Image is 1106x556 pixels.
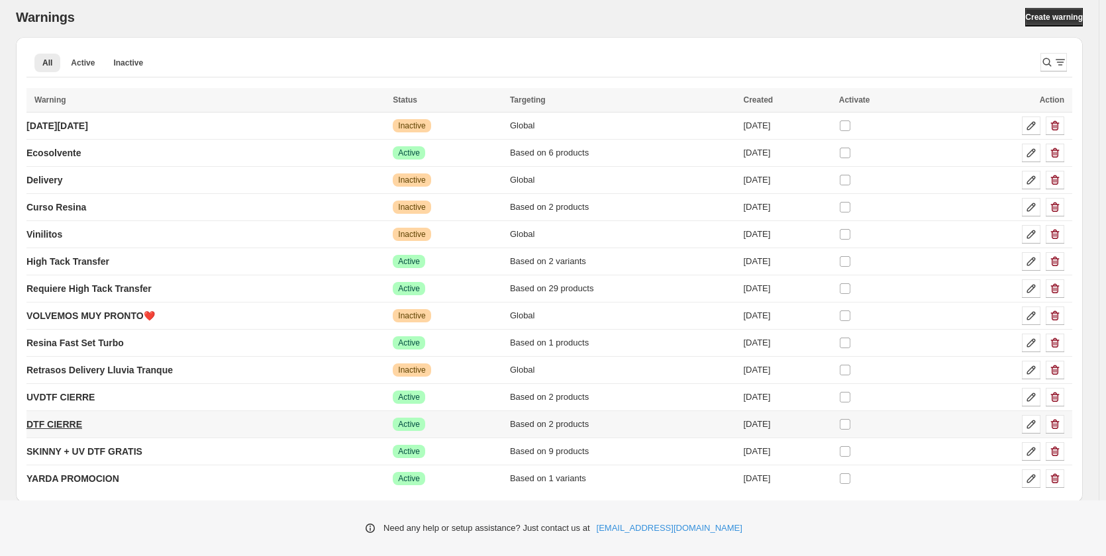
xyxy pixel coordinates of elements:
[743,418,830,431] div: [DATE]
[743,255,830,268] div: [DATE]
[398,419,420,430] span: Active
[398,310,425,321] span: Inactive
[743,228,830,241] div: [DATE]
[26,251,109,272] a: High Tack Transfer
[743,95,773,105] span: Created
[398,283,420,294] span: Active
[34,95,66,105] span: Warning
[16,9,75,25] h2: Warnings
[26,445,142,458] p: SKINNY + UV DTF GRATIS
[398,256,420,267] span: Active
[26,391,95,404] p: UVDTF CIERRE
[26,119,88,132] p: [DATE][DATE]
[510,173,736,187] div: Global
[26,255,109,268] p: High Tack Transfer
[510,391,736,404] div: Based on 2 products
[26,278,152,299] a: Requiere High Tack Transfer
[26,441,142,462] a: SKINNY + UV DTF GRATIS
[510,95,546,105] span: Targeting
[510,445,736,458] div: Based on 9 products
[510,309,736,322] div: Global
[1040,95,1064,105] span: Action
[510,418,736,431] div: Based on 2 products
[839,95,870,105] span: Activate
[26,363,173,377] p: Retrasos Delivery Lluvia Tranque
[26,169,62,191] a: Delivery
[1025,12,1083,23] span: Create warning
[26,142,81,163] a: Ecosolvente
[398,392,420,402] span: Active
[71,58,95,68] span: Active
[26,173,62,187] p: Delivery
[26,387,95,408] a: UVDTF CIERRE
[398,229,425,240] span: Inactive
[26,224,62,245] a: Vinilitos
[26,332,124,353] a: Resina Fast Set Turbo
[398,148,420,158] span: Active
[510,336,736,349] div: Based on 1 products
[510,363,736,377] div: Global
[398,120,425,131] span: Inactive
[26,359,173,381] a: Retrasos Delivery Lluvia Tranque
[743,336,830,349] div: [DATE]
[398,473,420,484] span: Active
[26,197,86,218] a: Curso Resina
[398,175,425,185] span: Inactive
[26,146,81,160] p: Ecosolvente
[743,445,830,458] div: [DATE]
[26,468,119,489] a: YARDA PROMOCION
[743,391,830,404] div: [DATE]
[510,228,736,241] div: Global
[113,58,143,68] span: Inactive
[42,58,52,68] span: All
[743,173,830,187] div: [DATE]
[26,305,155,326] a: VOLVEMOS MUY PRONTO❤️
[743,119,830,132] div: [DATE]
[1040,53,1067,71] button: Search and filter results
[743,201,830,214] div: [DATE]
[743,363,830,377] div: [DATE]
[26,115,88,136] a: [DATE][DATE]
[26,336,124,349] p: Resina Fast Set Turbo
[26,228,62,241] p: Vinilitos
[26,282,152,295] p: Requiere High Tack Transfer
[510,472,736,485] div: Based on 1 variants
[743,472,830,485] div: [DATE]
[26,309,155,322] p: VOLVEMOS MUY PRONTO❤️
[398,365,425,375] span: Inactive
[743,309,830,322] div: [DATE]
[510,255,736,268] div: Based on 2 variants
[398,446,420,457] span: Active
[26,414,82,435] a: DTF CIERRE
[510,282,736,295] div: Based on 29 products
[26,418,82,431] p: DTF CIERRE
[510,146,736,160] div: Based on 6 products
[398,202,425,212] span: Inactive
[1025,8,1083,26] a: Create warning
[393,95,417,105] span: Status
[26,472,119,485] p: YARDA PROMOCION
[510,119,736,132] div: Global
[743,146,830,160] div: [DATE]
[743,282,830,295] div: [DATE]
[597,522,742,535] a: [EMAIL_ADDRESS][DOMAIN_NAME]
[398,338,420,348] span: Active
[26,201,86,214] p: Curso Resina
[510,201,736,214] div: Based on 2 products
